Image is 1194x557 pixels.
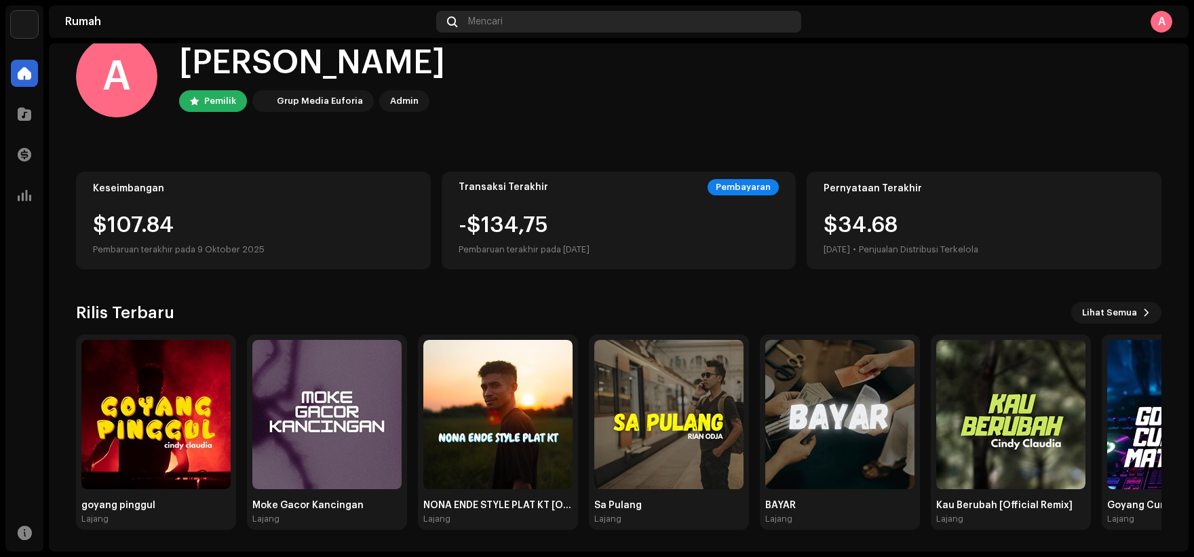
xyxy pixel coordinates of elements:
[76,305,174,321] font: Rilis Terbaru
[11,11,38,38] img: de0d2825-999c-4937-b35a-9adca56ee094
[1158,16,1166,27] font: A
[765,501,796,510] font: BAYAR
[1071,302,1161,324] button: Lihat Semua
[204,96,236,105] font: Pemilik
[423,340,573,489] img: 2b08331d-0678-4b17-919a-58ace9a5da22
[1082,308,1137,317] font: Lihat Semua
[179,47,445,79] font: [PERSON_NAME]
[859,245,978,254] font: Penjualan Distribusi Terkelola
[390,96,419,105] font: Admin
[716,183,771,191] font: Pembayaran
[824,245,850,254] font: [DATE]
[936,514,963,523] font: Lajang
[81,514,109,523] font: Lajang
[1107,514,1134,523] font: Lajang
[81,501,155,510] font: goyang pinggul
[277,96,363,105] font: Grup Media Euforia
[423,501,625,510] font: NONA ENDE STYLE PLAT KT [Official Remix]
[459,183,548,192] font: Transaksi Terakhir
[459,245,590,254] font: Pembaruan terakhir pada [DATE]
[765,514,792,523] font: Lajang
[765,340,914,489] img: 3897cd65-1585-4b62-81e6-f6e60cb9ce89
[423,514,450,523] font: Lajang
[76,172,431,269] re-o-card-value: Keseimbangan
[81,340,231,489] img: 5e3e92a0-a86c-4cdf-a5b5-d8e7e8d1c361
[93,245,265,254] font: Pembaruan terakhir pada 9 Oktober 2025
[102,56,131,97] font: A
[824,184,922,193] font: Pernyataan Terakhir
[594,340,744,489] img: 1907ba66-a61b-4a7f-8c49-6727a599136b
[65,16,101,27] font: Rumah
[807,172,1161,269] re-o-card-value: Pernyataan Terakhir
[468,17,503,26] font: Mencari
[255,93,271,109] img: de0d2825-999c-4937-b35a-9adca56ee094
[594,514,621,523] font: Lajang
[252,514,280,523] font: Lajang
[853,245,856,254] font: •
[252,340,402,489] img: 401ef907-30ac-41e3-9bc3-9e56da2db03e
[594,501,642,510] font: Sa Pulang
[93,184,164,193] font: Keseimbangan
[936,501,1073,510] font: Kau Berubah [Official Remix]
[252,501,364,510] font: Moke Gacor Kancingan
[936,340,1085,489] img: ab1799b3-7029-41cc-975b-c0ff02deb1bd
